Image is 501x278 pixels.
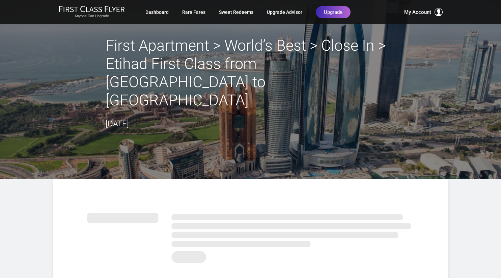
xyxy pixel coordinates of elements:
a: Dashboard [145,6,169,18]
img: summary.svg [87,206,414,267]
small: Anyone Can Upgrade [59,14,125,19]
a: First Class FlyerAnyone Can Upgrade [59,5,125,19]
a: Rare Fares [182,6,205,18]
a: Upgrade [316,6,351,18]
img: First Class Flyer [59,5,125,12]
h2: First Apartment > World’s Best > Close In > Etihad First Class from [GEOGRAPHIC_DATA] to [GEOGRAP... [106,36,396,109]
time: [DATE] [106,119,129,128]
a: Sweet Redeems [219,6,253,18]
span: My Account [404,8,431,16]
a: Upgrade Advisor [267,6,302,18]
button: My Account [404,8,443,16]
